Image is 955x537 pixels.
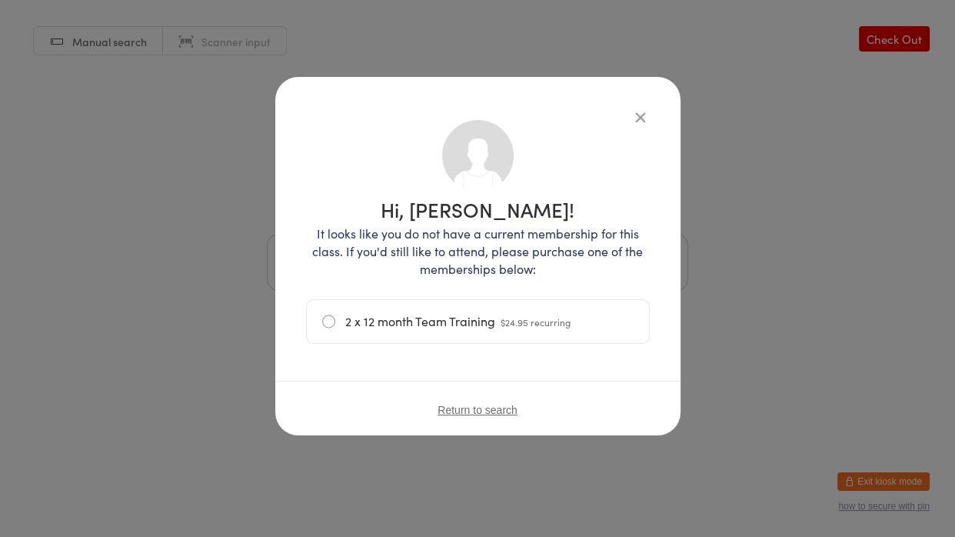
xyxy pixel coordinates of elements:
[438,404,517,416] button: Return to search
[442,120,514,192] img: no_photo.png
[306,225,650,278] p: It looks like you do not have a current membership for this class. If you'd still like to attend,...
[501,315,571,329] span: $24.95 recurring
[322,300,634,343] label: 2 x 12 month Team Training
[306,199,650,219] h1: Hi, [PERSON_NAME]!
